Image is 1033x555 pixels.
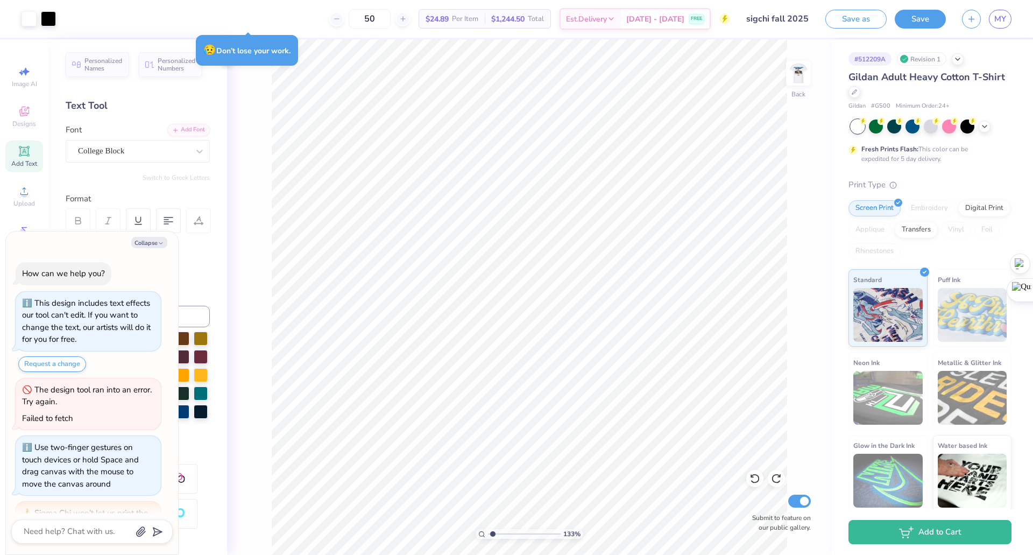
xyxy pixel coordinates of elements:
[895,222,938,238] div: Transfers
[491,13,525,25] span: $1,244.50
[853,440,915,451] span: Glow in the Dark Ink
[848,179,1011,191] div: Print Type
[12,80,37,88] span: Image AI
[904,200,955,216] div: Embroidery
[203,43,216,57] span: 😥
[143,173,210,182] button: Switch to Greek Letters
[938,454,1007,508] img: Water based Ink
[11,159,37,168] span: Add Text
[853,454,923,508] img: Glow in the Dark Ink
[84,57,123,72] span: Personalized Names
[938,357,1001,368] span: Metallic & Glitter Ink
[938,371,1007,425] img: Metallic & Glitter Ink
[861,144,994,164] div: This color can be expedited for 5 day delivery.
[746,513,811,532] label: Submit to feature on our public gallery.
[22,413,73,424] div: Failed to fetch
[426,13,449,25] span: $24.89
[896,102,950,111] span: Minimum Order: 24 +
[349,9,391,29] input: – –
[22,442,139,489] div: Use two-finger gestures on touch devices or hold Space and drag canvas with the mouse to move the...
[895,10,946,29] button: Save
[938,440,987,451] span: Water based Ink
[853,288,923,342] img: Standard
[452,13,478,25] span: Per Item
[848,71,1005,83] span: Gildan Adult Heavy Cotton T-Shirt
[788,62,809,84] img: Back
[861,145,918,153] strong: Fresh Prints Flash:
[66,99,210,113] div: Text Tool
[848,200,901,216] div: Screen Print
[848,52,892,66] div: # 512209A
[66,124,82,136] label: Font
[848,222,892,238] div: Applique
[738,8,817,30] input: Untitled Design
[22,298,151,345] div: This design includes text effects our tool can't edit. If you want to change the text, our artist...
[974,222,1000,238] div: Foil
[626,13,684,25] span: [DATE] - [DATE]
[825,10,887,29] button: Save as
[563,529,581,539] span: 133 %
[897,52,946,66] div: Revision 1
[18,356,86,372] button: Request a change
[22,508,152,531] div: Sigma Chi won’t let us print the trademarks if you change the colors.
[158,57,196,72] span: Personalized Numbers
[941,222,971,238] div: Vinyl
[848,102,866,111] span: Gildan
[994,13,1006,25] span: MY
[853,274,882,285] span: Standard
[22,268,105,279] div: How can we help you?
[938,274,960,285] span: Puff Ink
[566,13,607,25] span: Est. Delivery
[989,10,1011,29] a: MY
[958,200,1010,216] div: Digital Print
[66,193,211,205] div: Format
[131,237,167,248] button: Collapse
[196,35,298,66] div: Don’t lose your work.
[853,371,923,425] img: Neon Ink
[938,288,1007,342] img: Puff Ink
[167,124,210,136] div: Add Font
[871,102,890,111] span: # G500
[12,120,36,128] span: Designs
[848,243,901,259] div: Rhinestones
[691,15,702,23] span: FREE
[791,89,805,99] div: Back
[853,357,880,368] span: Neon Ink
[848,520,1011,544] button: Add to Cart
[22,384,152,408] div: The design tool ran into an error. Try again.
[528,13,544,25] span: Total
[13,199,35,208] span: Upload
